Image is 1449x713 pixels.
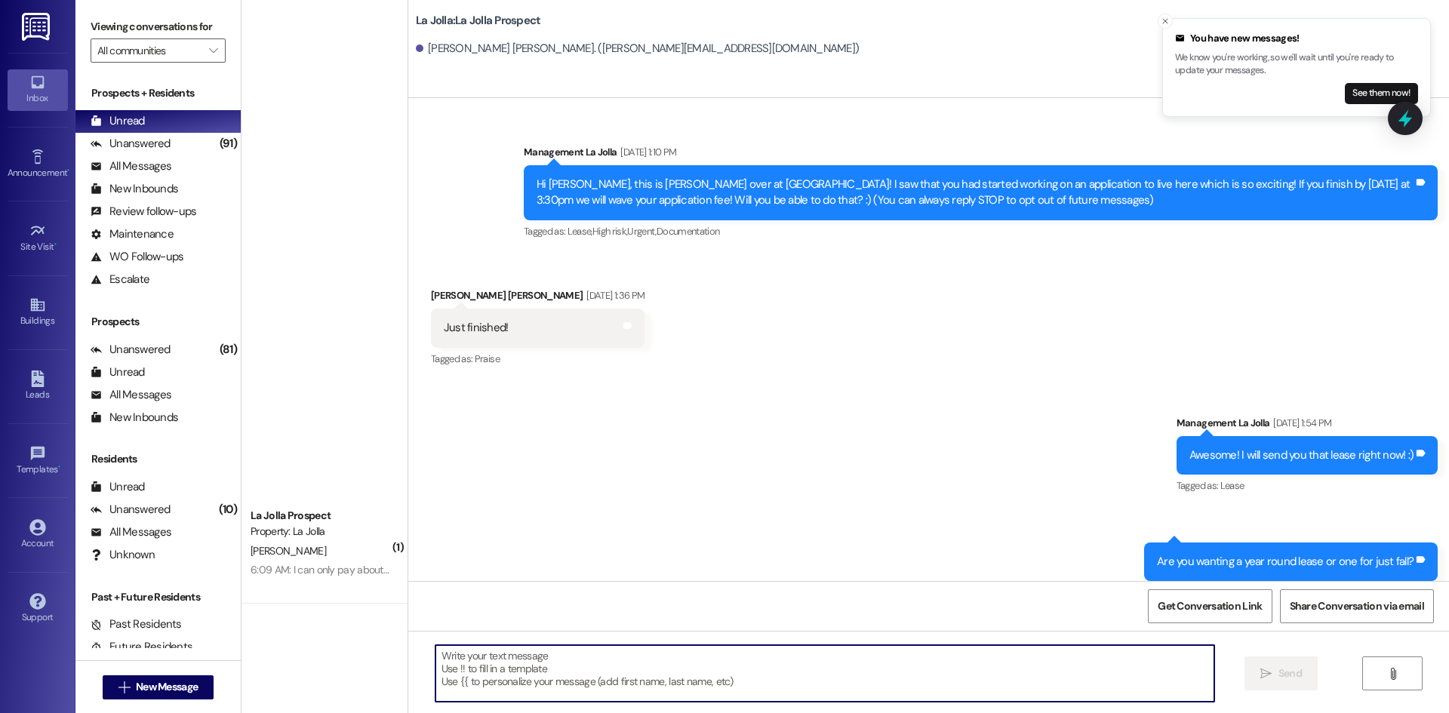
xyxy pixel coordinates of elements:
[627,225,656,238] span: Urgent ,
[58,462,60,472] span: •
[657,225,720,238] span: Documentation
[91,226,174,242] div: Maintenance
[209,45,217,57] i: 
[8,218,68,259] a: Site Visit •
[1269,415,1331,431] div: [DATE] 1:54 PM
[431,287,645,309] div: [PERSON_NAME] [PERSON_NAME]
[8,441,68,481] a: Templates •
[118,681,130,693] i: 
[583,287,645,303] div: [DATE] 1:36 PM
[251,563,1266,576] div: 6:09 AM: I can only pay about $20 due to my card being hacked and used to make unauthorized purch...
[1158,14,1173,29] button: Close toast
[1189,447,1414,463] div: Awesome! I will send you that lease right now! :)
[251,544,326,558] span: [PERSON_NAME]
[1175,51,1418,78] p: We know you're working, so we'll wait until you're ready to update your messages.
[8,366,68,407] a: Leads
[1148,589,1272,623] button: Get Conversation Link
[251,524,390,539] div: Property: La Jolla
[524,220,1438,242] div: Tagged as:
[1345,83,1418,104] button: See them now!
[8,292,68,333] a: Buildings
[1177,475,1438,496] div: Tagged as:
[91,136,171,152] div: Unanswered
[91,479,145,495] div: Unread
[8,69,68,110] a: Inbox
[592,225,628,238] span: High risk ,
[91,158,171,174] div: All Messages
[215,498,241,521] div: (10)
[22,13,53,41] img: ResiDesk Logo
[75,314,241,330] div: Prospects
[54,239,57,250] span: •
[97,38,202,63] input: All communities
[91,524,171,540] div: All Messages
[251,508,390,524] div: La Jolla Prospect
[216,132,241,155] div: (91)
[91,113,145,129] div: Unread
[91,249,183,265] div: WO Follow-ups
[75,589,241,605] div: Past + Future Residents
[67,165,69,176] span: •
[91,387,171,403] div: All Messages
[216,338,241,361] div: (81)
[1177,415,1438,436] div: Management La Jolla
[1278,665,1302,681] span: Send
[91,616,182,632] div: Past Residents
[91,15,226,38] label: Viewing conversations for
[91,410,178,426] div: New Inbounds
[524,144,1438,165] div: Management La Jolla
[1157,554,1414,570] div: Are you wanting a year round lease or one for just fall?
[537,177,1414,209] div: Hi [PERSON_NAME], this is [PERSON_NAME] over at [GEOGRAPHIC_DATA]! I saw that you had started wor...
[416,13,541,29] b: La Jolla: La Jolla Prospect
[444,320,509,336] div: Just finished!
[136,679,198,695] span: New Message
[8,589,68,629] a: Support
[8,515,68,555] a: Account
[1175,31,1418,46] div: You have new messages!
[91,639,192,655] div: Future Residents
[75,85,241,101] div: Prospects + Residents
[1290,598,1424,614] span: Share Conversation via email
[568,225,592,238] span: Lease ,
[1220,479,1244,492] span: Lease
[91,502,171,518] div: Unanswered
[475,352,500,365] span: Praise
[91,547,155,563] div: Unknown
[416,41,859,57] div: [PERSON_NAME] [PERSON_NAME]. ([PERSON_NAME][EMAIL_ADDRESS][DOMAIN_NAME])
[91,364,145,380] div: Unread
[91,204,196,220] div: Review follow-ups
[1280,589,1434,623] button: Share Conversation via email
[91,272,149,287] div: Escalate
[1387,668,1398,680] i: 
[91,342,171,358] div: Unanswered
[103,675,214,699] button: New Message
[91,181,178,197] div: New Inbounds
[431,348,645,370] div: Tagged as:
[617,144,676,160] div: [DATE] 1:10 PM
[1158,598,1262,614] span: Get Conversation Link
[75,451,241,467] div: Residents
[1260,668,1272,680] i: 
[1244,656,1318,690] button: Send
